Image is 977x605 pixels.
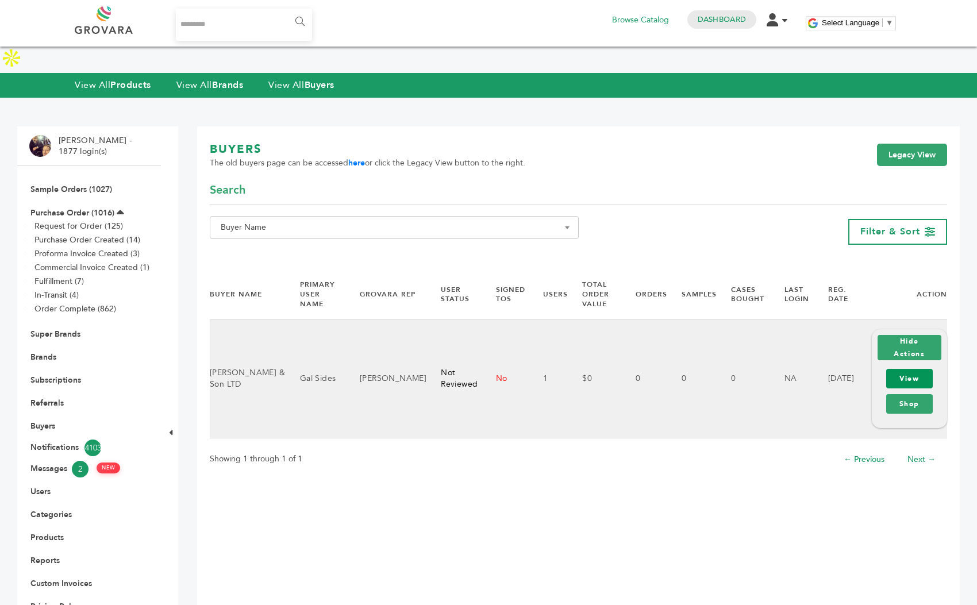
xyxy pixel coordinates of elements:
a: View AllProducts [75,79,151,91]
a: Users [30,486,51,497]
th: Samples [667,270,717,319]
span: The old buyers page can be accessed or click the Legacy View button to the right. [210,157,525,169]
td: 0 [667,319,717,438]
th: User Status [426,270,481,319]
a: Select Language​ [822,18,893,27]
a: View [886,369,933,388]
strong: Brands [212,79,243,91]
a: Commercial Invoice Created (1) [34,262,149,273]
td: $0 [568,319,621,438]
td: [PERSON_NAME] [345,319,426,438]
a: Reports [30,555,60,566]
span: ▼ [886,18,893,27]
th: Orders [621,270,667,319]
th: Users [529,270,568,319]
th: Signed TOS [482,270,529,319]
th: Grovara Rep [345,270,426,319]
th: Reg. Date [814,270,857,319]
a: Custom Invoices [30,578,92,589]
th: Last Login [770,270,814,319]
a: Proforma Invoice Created (3) [34,248,140,259]
span: NEW [97,463,120,473]
span: 4103 [84,440,101,456]
a: Next → [907,454,936,465]
a: Categories [30,509,72,520]
input: Search... [176,9,312,41]
td: [PERSON_NAME] & Son LTD [210,319,286,438]
span: Search [210,182,245,198]
a: Shop [886,394,933,414]
span: Buyer Name [216,219,572,236]
td: Not Reviewed [426,319,481,438]
a: Buyers [30,421,55,431]
td: 0 [621,319,667,438]
a: Notifications4103 [30,440,148,456]
th: Primary User Name [286,270,345,319]
a: Super Brands [30,329,80,340]
th: Total Order Value [568,270,621,319]
span: ​ [882,18,883,27]
h1: BUYERS [210,141,525,157]
td: 1 [529,319,568,438]
a: Referrals [30,398,64,409]
a: Messages2 NEW [30,461,148,477]
th: Buyer Name [210,270,286,319]
a: In-Transit (4) [34,290,79,300]
span: Buyer Name [210,216,579,239]
a: Brands [30,352,56,363]
a: Purchase Order Created (14) [34,234,140,245]
span: Select Language [822,18,879,27]
p: Showing 1 through 1 of 1 [210,452,302,466]
a: Products [30,532,64,543]
a: Purchase Order (1016) [30,207,114,218]
td: No [482,319,529,438]
span: Filter & Sort [860,225,920,238]
a: Dashboard [698,14,746,25]
th: Cases Bought [717,270,770,319]
a: Fulfillment (7) [34,276,84,287]
td: Gal Sides [286,319,345,438]
a: Subscriptions [30,375,81,386]
a: Legacy View [877,144,947,167]
a: Order Complete (862) [34,303,116,314]
a: View AllBrands [176,79,244,91]
td: [DATE] [814,319,857,438]
a: here [348,157,365,168]
li: [PERSON_NAME] - 1877 login(s) [59,135,134,157]
a: Sample Orders (1027) [30,184,112,195]
a: View AllBuyers [268,79,334,91]
a: Request for Order (125) [34,221,123,232]
td: NA [770,319,814,438]
td: 0 [717,319,770,438]
a: ← Previous [844,454,884,465]
a: Browse Catalog [612,14,669,26]
th: Action [857,270,947,319]
button: Hide Actions [878,335,941,360]
strong: Products [110,79,151,91]
span: 2 [72,461,89,477]
strong: Buyers [305,79,334,91]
